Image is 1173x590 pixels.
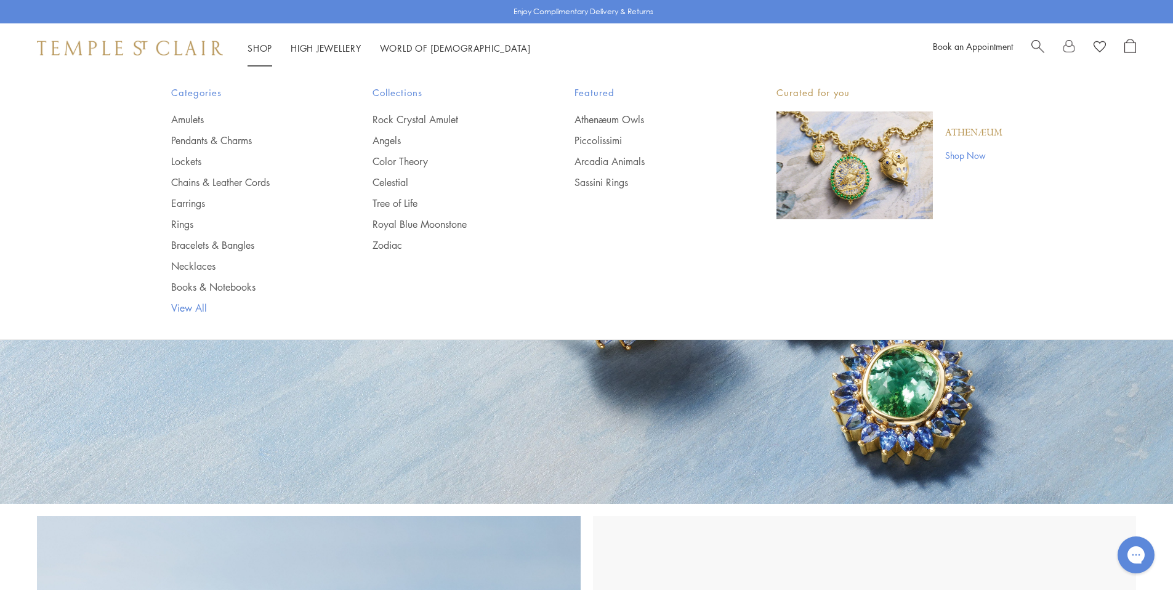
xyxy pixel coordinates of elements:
[373,155,525,168] a: Color Theory
[373,196,525,210] a: Tree of Life
[373,113,525,126] a: Rock Crystal Amulet
[945,148,1002,162] a: Shop Now
[373,134,525,147] a: Angels
[37,41,223,55] img: Temple St. Clair
[171,113,324,126] a: Amulets
[380,42,531,54] a: World of [DEMOGRAPHIC_DATA]World of [DEMOGRAPHIC_DATA]
[1094,39,1106,57] a: View Wishlist
[574,85,727,100] span: Featured
[514,6,653,18] p: Enjoy Complimentary Delivery & Returns
[171,238,324,252] a: Bracelets & Bangles
[171,176,324,189] a: Chains & Leather Cords
[574,134,727,147] a: Piccolissimi
[1124,39,1136,57] a: Open Shopping Bag
[171,259,324,273] a: Necklaces
[248,42,272,54] a: ShopShop
[171,280,324,294] a: Books & Notebooks
[574,176,727,189] a: Sassini Rings
[1031,39,1044,57] a: Search
[373,217,525,231] a: Royal Blue Moonstone
[574,155,727,168] a: Arcadia Animals
[945,126,1002,140] a: Athenæum
[291,42,361,54] a: High JewelleryHigh Jewellery
[248,41,531,56] nav: Main navigation
[776,85,1002,100] p: Curated for you
[171,301,324,315] a: View All
[574,113,727,126] a: Athenæum Owls
[373,176,525,189] a: Celestial
[171,196,324,210] a: Earrings
[933,40,1013,52] a: Book an Appointment
[373,238,525,252] a: Zodiac
[1111,532,1161,578] iframe: Gorgias live chat messenger
[171,134,324,147] a: Pendants & Charms
[171,155,324,168] a: Lockets
[171,85,324,100] span: Categories
[373,85,525,100] span: Collections
[171,217,324,231] a: Rings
